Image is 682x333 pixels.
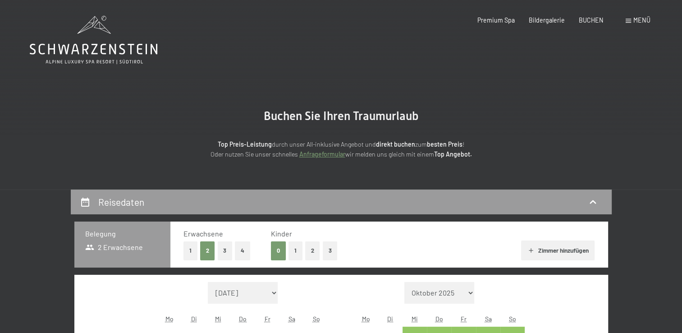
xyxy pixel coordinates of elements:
span: 2 Erwachsene [85,242,143,252]
abbr: Samstag [288,315,295,323]
a: Bildergalerie [529,16,565,24]
strong: Top Angebot. [434,150,472,158]
a: BUCHEN [579,16,604,24]
abbr: Montag [362,315,370,323]
button: Zimmer hinzufügen [521,240,595,260]
abbr: Donnerstag [435,315,443,323]
h2: Reisedaten [98,196,144,208]
abbr: Dienstag [191,315,197,323]
button: 2 [200,241,215,260]
button: 1 [183,241,197,260]
strong: besten Preis [427,140,462,148]
span: Buchen Sie Ihren Traumurlaub [264,109,419,123]
button: 4 [235,241,250,260]
button: 1 [288,241,302,260]
span: Menü [633,16,650,24]
button: 0 [271,241,286,260]
a: Premium Spa [477,16,515,24]
abbr: Samstag [485,315,491,323]
span: Erwachsene [183,229,223,238]
abbr: Sonntag [509,315,516,323]
button: 2 [305,241,320,260]
abbr: Dienstag [387,315,393,323]
h3: Belegung [85,229,160,239]
abbr: Sonntag [313,315,320,323]
button: 3 [218,241,233,260]
strong: Top Preis-Leistung [218,140,272,148]
span: Kinder [271,229,292,238]
button: 3 [323,241,338,260]
abbr: Freitag [461,315,467,323]
abbr: Freitag [264,315,270,323]
abbr: Mittwoch [215,315,221,323]
strong: direkt buchen [376,140,415,148]
abbr: Montag [165,315,174,323]
abbr: Mittwoch [412,315,418,323]
a: Anfrageformular [299,150,345,158]
p: durch unser All-inklusive Angebot und zum ! Oder nutzen Sie unser schnelles wir melden uns gleich... [143,139,540,160]
abbr: Donnerstag [239,315,247,323]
